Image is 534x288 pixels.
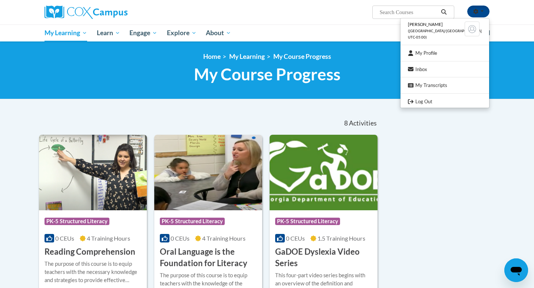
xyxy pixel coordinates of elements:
[125,24,162,41] a: Engage
[229,53,265,60] a: My Learning
[400,97,489,106] a: Logout
[40,24,92,41] a: My Learning
[162,24,201,41] a: Explore
[55,235,74,242] span: 0 CEUs
[349,119,377,127] span: Activities
[202,235,245,242] span: 4 Training Hours
[275,218,340,225] span: PK-5 Structured Literacy
[97,29,120,37] span: Learn
[504,258,528,282] iframe: Button to launch messaging window
[203,53,221,60] a: Home
[167,29,197,37] span: Explore
[273,53,331,60] a: My Course Progress
[408,21,443,27] span: [PERSON_NAME]
[44,29,87,37] span: My Learning
[44,218,109,225] span: PK-5 Structured Literacy
[408,29,482,39] span: ([GEOGRAPHIC_DATA]/[GEOGRAPHIC_DATA] UTC-05:00)
[154,135,262,210] img: Course Logo
[92,24,125,41] a: Learn
[379,8,438,17] input: Search Courses
[33,24,501,41] div: Main menu
[44,246,135,258] h3: Reading Comprehension
[317,235,365,242] span: 1.5 Training Hours
[129,29,157,37] span: Engage
[467,6,489,17] button: Account Settings
[400,48,489,58] a: My Profile
[438,8,449,17] button: Search
[160,218,225,225] span: PK-5 Structured Literacy
[160,246,257,269] h3: Oral Language is the Foundation for Literacy
[171,235,189,242] span: 0 CEUs
[206,29,231,37] span: About
[286,235,305,242] span: 0 CEUs
[400,65,489,74] a: Inbox
[87,235,130,242] span: 4 Training Hours
[44,6,185,19] a: Cox Campus
[344,119,348,127] span: 8
[201,24,236,41] a: About
[400,81,489,90] a: My Transcripts
[39,135,147,210] img: Course Logo
[44,260,141,284] div: The purpose of this course is to equip teachers with the necessary knowledge and strategies to pr...
[275,246,372,269] h3: GaDOE Dyslexia Video Series
[44,6,128,19] img: Cox Campus
[270,135,378,210] img: Course Logo
[194,64,340,84] span: My Course Progress
[465,21,479,36] img: Learner Profile Avatar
